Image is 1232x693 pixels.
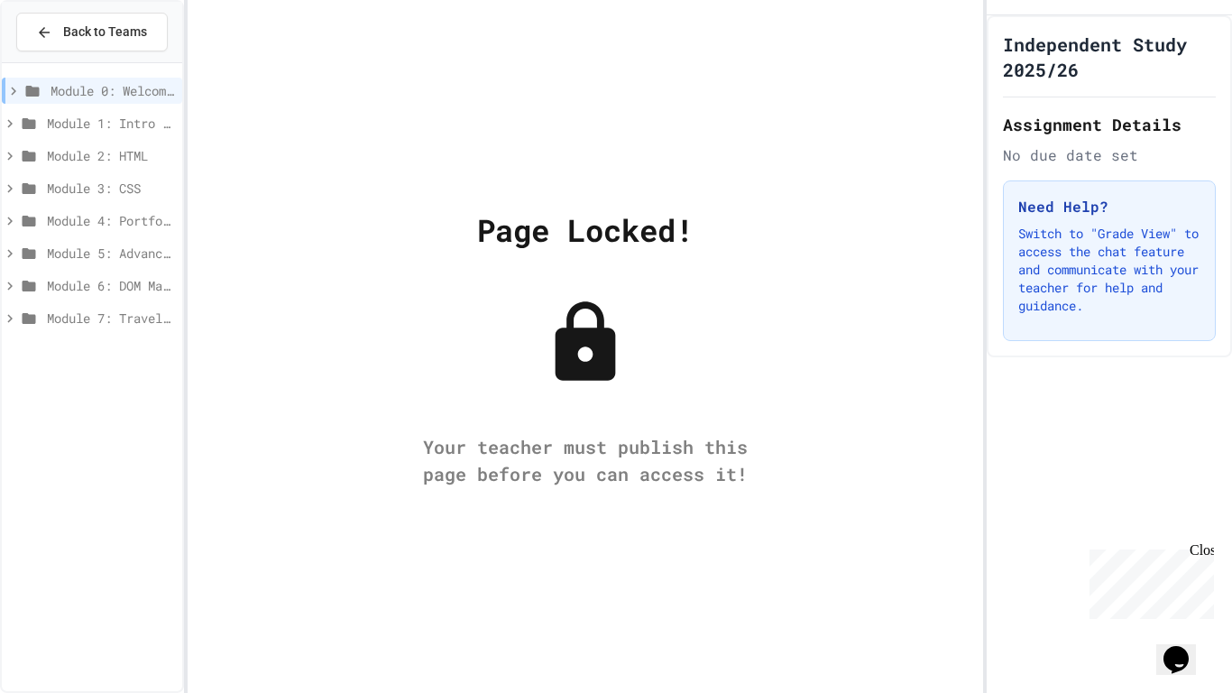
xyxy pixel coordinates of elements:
[47,244,175,263] span: Module 5: Advanced HTML/CSS
[1018,225,1200,315] p: Switch to "Grade View" to access the chat feature and communicate with your teacher for help and ...
[1003,32,1216,82] h1: Independent Study 2025/26
[47,114,175,133] span: Module 1: Intro to the Web
[47,146,175,165] span: Module 2: HTML
[47,309,175,328] span: Module 7: Travel Guide
[405,433,766,487] div: Your teacher must publish this page before you can access it!
[7,7,124,115] div: Chat with us now!Close
[47,276,175,295] span: Module 6: DOM Manipulation
[51,81,175,100] span: Module 0: Welcome to Web Development
[47,211,175,230] span: Module 4: Portfolio
[1082,542,1214,619] iframe: chat widget
[1018,196,1200,217] h3: Need Help?
[1156,621,1214,675] iframe: chat widget
[477,207,694,253] div: Page Locked!
[63,23,147,42] span: Back to Teams
[47,179,175,198] span: Module 3: CSS
[1003,112,1216,137] h2: Assignment Details
[16,13,168,51] button: Back to Teams
[1003,144,1216,166] div: No due date set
